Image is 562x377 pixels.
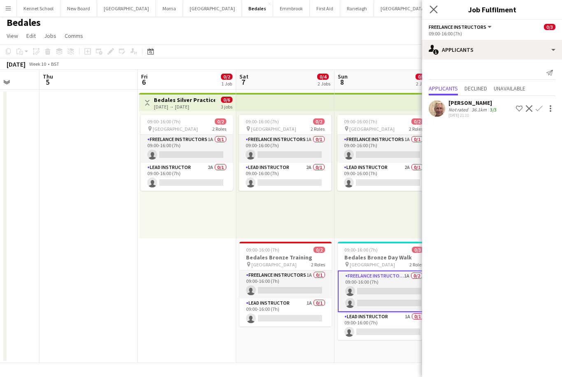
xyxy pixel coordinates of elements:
button: Bedales [242,0,273,16]
div: 3 jobs [221,103,232,110]
span: 0/2 [313,118,325,125]
span: Declined [464,86,487,91]
span: [GEOGRAPHIC_DATA] [153,126,198,132]
app-card-role: Lead Instructor1A0/109:00-16:00 (7h) [239,298,332,326]
span: 0/5 [416,74,427,80]
app-card-role: Freelance Instructors1A0/209:00-16:00 (7h) [338,271,430,312]
app-card-role: Freelance Instructors1A0/109:00-16:00 (7h) [239,135,331,163]
span: [GEOGRAPHIC_DATA] [251,261,297,268]
span: Fri [141,73,148,80]
app-card-role: Lead Instructor2A0/109:00-16:00 (7h) [337,163,430,191]
span: 0/2 [215,118,226,125]
span: [GEOGRAPHIC_DATA] [350,261,395,268]
button: [GEOGRAPHIC_DATA] [97,0,156,16]
span: 8 [337,77,348,87]
span: Thu [43,73,53,80]
app-card-role: Lead Instructor2A0/109:00-16:00 (7h) [141,163,233,191]
span: 0/3 [412,247,423,253]
button: [GEOGRAPHIC_DATA] [374,0,433,16]
h1: Bedales [7,16,41,29]
span: [GEOGRAPHIC_DATA] [349,126,395,132]
app-job-card: 09:00-16:00 (7h)0/2 [GEOGRAPHIC_DATA]2 RolesFreelance Instructors1A0/109:00-16:00 (7h) Lead Instr... [239,115,331,191]
app-skills-label: 3/3 [490,106,497,113]
span: 09:00-16:00 (7h) [344,118,377,125]
h3: Bedales Bronze Training [239,254,332,261]
app-job-card: 09:00-16:00 (7h)0/2 [GEOGRAPHIC_DATA]2 RolesFreelance Instructors1A0/109:00-16:00 (7h) Lead Instr... [337,115,430,191]
h3: Job Fulfilment [422,4,562,15]
span: 09:00-16:00 (7h) [344,247,378,253]
app-card-role: Lead Instructor1A0/109:00-16:00 (7h) [338,312,430,340]
h3: Bedales Silver Practice [154,96,215,104]
div: [DATE] [7,60,26,68]
span: Edit [26,32,36,39]
span: Freelance Instructors [429,24,486,30]
button: Ranelagh [340,0,374,16]
span: 0/2 [221,74,232,80]
span: 5 [42,77,53,87]
span: 09:00-16:00 (7h) [246,247,279,253]
div: Not rated [448,106,470,113]
app-card-role: Lead Instructor2A0/109:00-16:00 (7h) [239,163,331,191]
div: [PERSON_NAME] [448,99,498,106]
span: Comms [65,32,83,39]
button: Freelance Instructors [429,24,493,30]
span: Jobs [44,32,56,39]
span: 0/4 [317,74,329,80]
div: 36.1km [470,106,488,113]
span: 0/2 [411,118,423,125]
span: 2 Roles [409,261,423,268]
span: 2 Roles [311,126,325,132]
div: BST [51,61,59,67]
button: Emmbrook [273,0,310,16]
button: Morna [156,0,183,16]
a: Comms [61,30,86,41]
span: Sun [338,73,348,80]
app-job-card: 09:00-16:00 (7h)0/2 [GEOGRAPHIC_DATA]2 RolesFreelance Instructors1A0/109:00-16:00 (7h) Lead Instr... [141,115,233,191]
span: 2 Roles [212,126,226,132]
div: [DATE] 21:31 [448,113,498,118]
div: 1 Job [221,81,232,87]
span: 2 Roles [409,126,423,132]
app-job-card: 09:00-16:00 (7h)0/3Bedales Bronze Day Walk [GEOGRAPHIC_DATA]2 RolesFreelance Instructors1A0/209:0... [338,242,430,340]
app-card-role: Freelance Instructors1A0/109:00-16:00 (7h) [141,135,233,163]
span: 0/6 [221,97,232,103]
button: First Aid [310,0,340,16]
span: 0/2 [314,247,325,253]
span: Week 10 [27,61,48,67]
div: [DATE] → [DATE] [154,104,215,110]
span: 2 Roles [311,261,325,268]
span: 0/3 [544,24,555,30]
div: 2 Jobs [416,81,429,87]
app-card-role: Freelance Instructors1A0/109:00-16:00 (7h) [239,271,332,298]
span: [GEOGRAPHIC_DATA] [251,126,296,132]
button: New Board [60,0,97,16]
button: [GEOGRAPHIC_DATA] [183,0,242,16]
h3: Bedales Bronze Day Walk [338,254,430,261]
div: 09:00-16:00 (7h) [429,30,555,37]
app-job-card: 09:00-16:00 (7h)0/2Bedales Bronze Training [GEOGRAPHIC_DATA]2 RolesFreelance Instructors1A0/109:0... [239,242,332,326]
a: Jobs [41,30,60,41]
a: Edit [23,30,39,41]
span: Sat [239,73,248,80]
a: View [3,30,21,41]
div: 2 Jobs [318,81,330,87]
span: Applicants [429,86,458,91]
span: 09:00-16:00 (7h) [147,118,181,125]
span: 09:00-16:00 (7h) [246,118,279,125]
span: 6 [140,77,148,87]
span: View [7,32,18,39]
app-card-role: Freelance Instructors1A0/109:00-16:00 (7h) [337,135,430,163]
span: 7 [238,77,248,87]
span: Unavailable [494,86,525,91]
div: Applicants [422,40,562,60]
button: Kennet School [17,0,60,16]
